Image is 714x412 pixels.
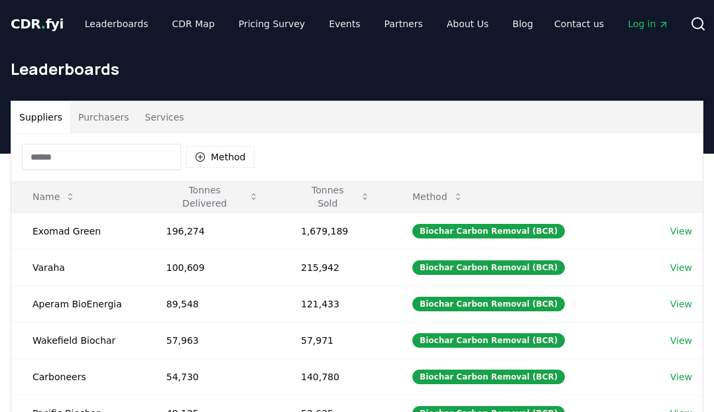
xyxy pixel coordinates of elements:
a: View [670,370,692,384]
a: CDR.fyi [11,15,64,33]
td: 1,679,189 [280,213,391,249]
td: 89,548 [145,285,280,322]
a: Leaderboards [74,12,159,36]
button: Tonnes Delivered [156,183,269,210]
h1: Leaderboards [11,58,703,79]
td: 196,274 [145,213,280,249]
td: 57,971 [280,322,391,358]
button: Method [186,146,255,168]
td: Varaha [11,249,145,285]
td: 54,730 [145,358,280,395]
span: . [41,16,46,32]
td: 100,609 [145,249,280,285]
a: Pricing Survey [228,12,316,36]
a: View [670,297,692,311]
button: Services [137,101,192,133]
button: Name [22,183,86,210]
td: 121,433 [280,285,391,322]
a: CDR Map [162,12,225,36]
button: Purchasers [70,101,137,133]
span: CDR fyi [11,16,64,32]
div: Biochar Carbon Removal (BCR) [412,260,565,275]
a: View [670,334,692,347]
td: 57,963 [145,322,280,358]
td: Wakefield Biochar [11,322,145,358]
nav: Main [544,12,680,36]
button: Suppliers [11,101,70,133]
td: 215,942 [280,249,391,285]
a: Blog [502,12,544,36]
a: Contact us [544,12,615,36]
td: Aperam BioEnergia [11,285,145,322]
a: View [670,225,692,238]
a: About Us [436,12,499,36]
a: Events [318,12,371,36]
div: Biochar Carbon Removal (BCR) [412,224,565,238]
span: Log in [628,17,669,30]
nav: Main [74,12,544,36]
div: Biochar Carbon Removal (BCR) [412,297,565,311]
td: 140,780 [280,358,391,395]
a: View [670,261,692,274]
td: Carboneers [11,358,145,395]
button: Method [402,183,474,210]
a: Log in [617,12,680,36]
div: Biochar Carbon Removal (BCR) [412,370,565,384]
td: Exomad Green [11,213,145,249]
button: Tonnes Sold [290,183,381,210]
a: Partners [374,12,434,36]
div: Biochar Carbon Removal (BCR) [412,333,565,348]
